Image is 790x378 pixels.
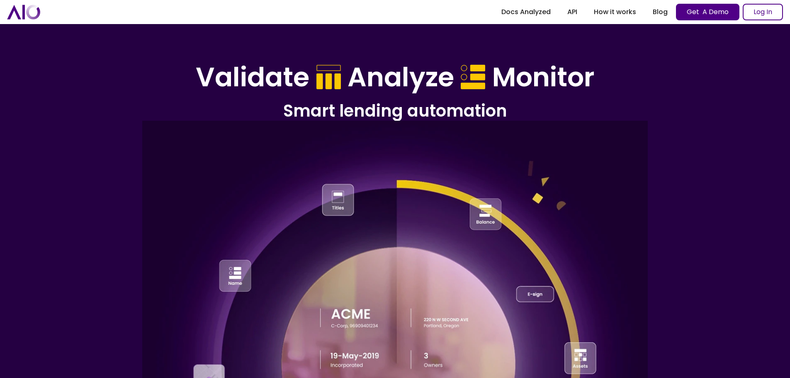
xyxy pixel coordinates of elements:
a: Blog [644,5,676,20]
a: Get A Demo [676,4,739,20]
a: Log In [743,4,783,20]
a: API [559,5,586,20]
a: How it works [586,5,644,20]
a: Docs Analyzed [493,5,559,20]
h1: Analyze [348,61,454,93]
a: home [7,5,40,19]
h1: Validate [196,61,309,93]
h1: Monitor [492,61,595,93]
h2: Smart lending automation [159,100,632,122]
